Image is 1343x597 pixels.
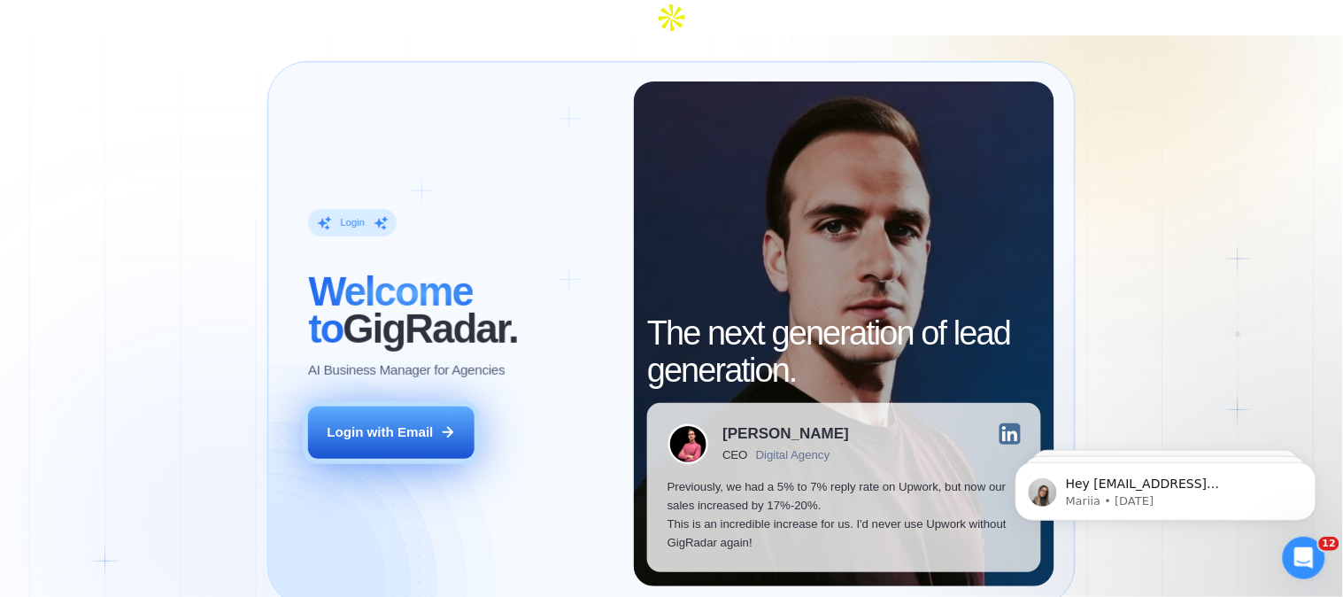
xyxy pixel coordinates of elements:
p: AI Business Manager for Agencies [308,361,505,380]
button: Login with Email [308,407,475,459]
span: Welcome to [308,269,473,352]
div: Login [340,216,365,229]
div: Login with Email [328,423,434,442]
p: Previously, we had a 5% to 7% reply rate on Upwork, but now our sales increased by 17%-20%. This ... [668,478,1022,552]
p: Message from Mariia, sent 1w ago [77,68,305,84]
iframe: Intercom notifications message [989,425,1343,549]
h2: ‍ GigRadar. [308,274,614,347]
span: 12 [1319,537,1339,551]
div: [PERSON_NAME] [722,426,849,441]
span: Hey [EMAIL_ADDRESS][DOMAIN_NAME], Looks like your Upwork agency Sigma Infosolutions Inc: Advanced... [77,51,298,365]
iframe: Intercom live chat [1283,537,1325,579]
h2: The next generation of lead generation. [647,315,1041,389]
div: CEO [722,448,747,461]
div: Digital Agency [756,448,830,461]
